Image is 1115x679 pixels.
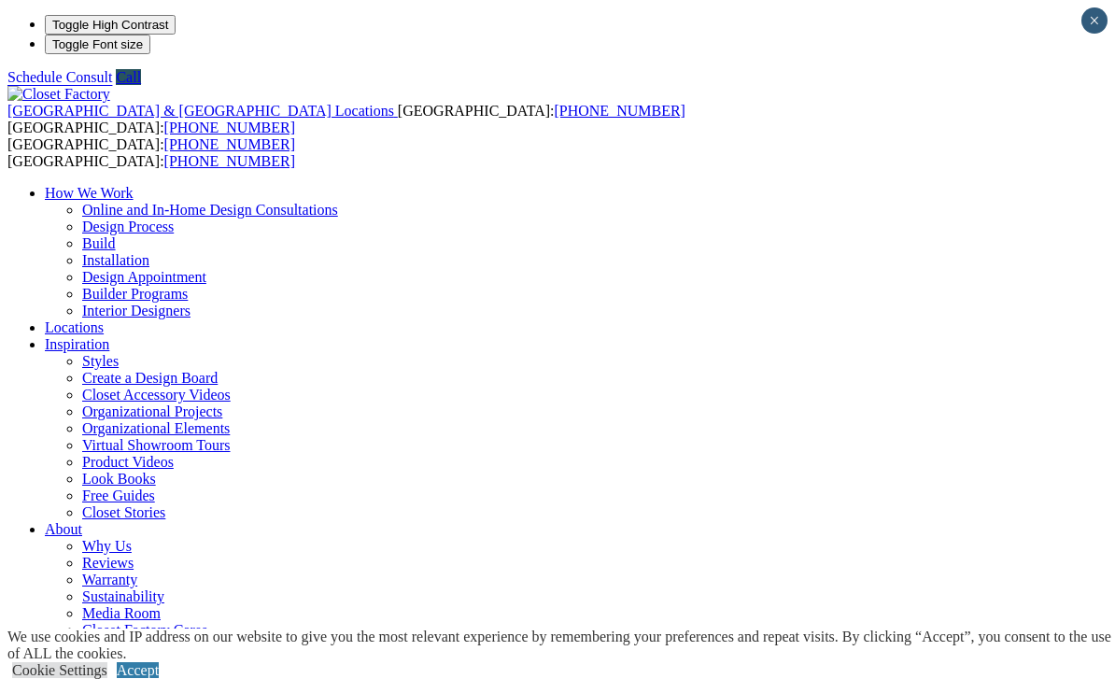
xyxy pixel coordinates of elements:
a: Product Videos [82,454,174,470]
a: [GEOGRAPHIC_DATA] & [GEOGRAPHIC_DATA] Locations [7,103,398,119]
span: [GEOGRAPHIC_DATA]: [GEOGRAPHIC_DATA]: [7,136,295,169]
button: Close [1081,7,1108,34]
a: Free Guides [82,488,155,503]
a: Styles [82,353,119,369]
a: Inspiration [45,336,109,352]
a: [PHONE_NUMBER] [164,136,295,152]
a: Interior Designers [82,303,191,318]
div: We use cookies and IP address on our website to give you the most relevant experience by remember... [7,629,1115,662]
a: Installation [82,252,149,268]
a: Cookie Settings [12,662,107,678]
span: [GEOGRAPHIC_DATA]: [GEOGRAPHIC_DATA]: [7,103,685,135]
a: Schedule Consult [7,69,112,85]
a: Organizational Projects [82,403,222,419]
a: About [45,521,82,537]
a: Media Room [82,605,161,621]
button: Toggle Font size [45,35,150,54]
a: Create a Design Board [82,370,218,386]
a: Locations [45,319,104,335]
img: Closet Factory [7,86,110,103]
a: Warranty [82,572,137,587]
span: Toggle High Contrast [52,18,168,32]
a: Reviews [82,555,134,571]
a: Sustainability [82,588,164,604]
a: Closet Stories [82,504,165,520]
a: Closet Factory Cares [82,622,207,638]
span: Toggle Font size [52,37,143,51]
a: Design Appointment [82,269,206,285]
a: How We Work [45,185,134,201]
a: Build [82,235,116,251]
a: Organizational Elements [82,420,230,436]
a: Online and In-Home Design Consultations [82,202,338,218]
a: [PHONE_NUMBER] [164,120,295,135]
a: Builder Programs [82,286,188,302]
span: [GEOGRAPHIC_DATA] & [GEOGRAPHIC_DATA] Locations [7,103,394,119]
a: Call [116,69,141,85]
a: [PHONE_NUMBER] [554,103,685,119]
a: Virtual Showroom Tours [82,437,231,453]
a: Accept [117,662,159,678]
a: Design Process [82,219,174,234]
a: Why Us [82,538,132,554]
a: Look Books [82,471,156,487]
a: Closet Accessory Videos [82,387,231,403]
button: Toggle High Contrast [45,15,176,35]
a: [PHONE_NUMBER] [164,153,295,169]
